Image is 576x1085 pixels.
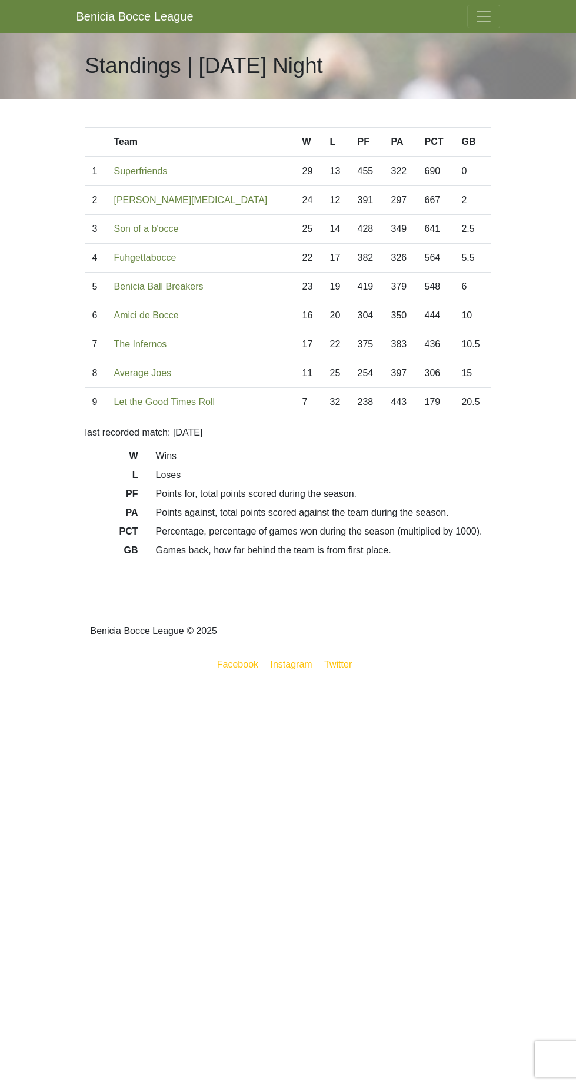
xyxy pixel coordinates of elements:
[114,339,167,349] a: The Infernos
[418,244,455,273] td: 564
[454,388,491,417] td: 20.5
[351,273,384,301] td: 419
[351,330,384,359] td: 375
[384,388,418,417] td: 443
[147,487,500,501] dd: Points for, total points scored during the season.
[323,186,351,215] td: 12
[76,449,147,468] dt: W
[323,330,351,359] td: 22
[418,215,455,244] td: 641
[85,186,107,215] td: 2
[295,128,323,157] th: W
[76,506,147,525] dt: PA
[76,468,147,487] dt: L
[384,215,418,244] td: 349
[384,301,418,330] td: 350
[418,128,455,157] th: PCT
[418,388,455,417] td: 179
[295,215,323,244] td: 25
[384,273,418,301] td: 379
[114,397,215,407] a: Let the Good Times Roll
[323,215,351,244] td: 14
[76,5,194,28] a: Benicia Bocce League
[418,330,455,359] td: 436
[295,388,323,417] td: 7
[384,330,418,359] td: 383
[454,215,491,244] td: 2.5
[351,244,384,273] td: 382
[85,157,107,186] td: 1
[454,186,491,215] td: 2
[323,359,351,388] td: 25
[418,301,455,330] td: 444
[351,301,384,330] td: 304
[295,359,323,388] td: 11
[351,359,384,388] td: 254
[384,244,418,273] td: 326
[76,525,147,543] dt: PCT
[418,186,455,215] td: 667
[384,157,418,186] td: 322
[114,195,267,205] a: [PERSON_NAME][MEDICAL_DATA]
[106,128,295,157] th: Team
[295,186,323,215] td: 24
[85,330,107,359] td: 7
[147,449,500,463] dd: Wins
[114,224,178,234] a: Son of a b'occe
[147,543,500,558] dd: Games back, how far behind the team is from first place.
[454,128,491,157] th: GB
[467,5,500,28] button: Toggle navigation
[454,157,491,186] td: 0
[323,128,351,157] th: L
[76,543,147,562] dt: GB
[384,128,418,157] th: PA
[351,388,384,417] td: 238
[454,359,491,388] td: 15
[114,310,178,320] a: Amici de Bocce
[85,244,107,273] td: 4
[351,157,384,186] td: 455
[323,301,351,330] td: 20
[323,273,351,301] td: 19
[454,330,491,359] td: 10.5
[114,166,167,176] a: Superfriends
[295,301,323,330] td: 16
[114,253,176,263] a: Fuhgettabocce
[85,301,107,330] td: 6
[454,244,491,273] td: 5.5
[418,273,455,301] td: 548
[384,186,418,215] td: 297
[147,506,500,520] dd: Points against, total points scored against the team during the season.
[322,657,361,672] a: Twitter
[323,388,351,417] td: 32
[295,273,323,301] td: 23
[85,359,107,388] td: 8
[147,468,500,482] dd: Loses
[351,128,384,157] th: PF
[85,426,491,440] p: last recorded match: [DATE]
[215,657,261,672] a: Facebook
[454,273,491,301] td: 6
[76,610,500,652] div: Benicia Bocce League © 2025
[147,525,500,539] dd: Percentage, percentage of games won during the season (multiplied by 1000).
[76,487,147,506] dt: PF
[351,186,384,215] td: 391
[85,215,107,244] td: 3
[323,244,351,273] td: 17
[114,368,171,378] a: Average Joes
[295,330,323,359] td: 17
[418,157,455,186] td: 690
[351,215,384,244] td: 428
[295,244,323,273] td: 22
[454,301,491,330] td: 10
[384,359,418,388] td: 397
[268,657,315,672] a: Instagram
[85,273,107,301] td: 5
[323,157,351,186] td: 13
[85,388,107,417] td: 9
[418,359,455,388] td: 306
[85,53,323,79] h1: Standings | [DATE] Night
[295,157,323,186] td: 29
[114,281,203,291] a: Benicia Ball Breakers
